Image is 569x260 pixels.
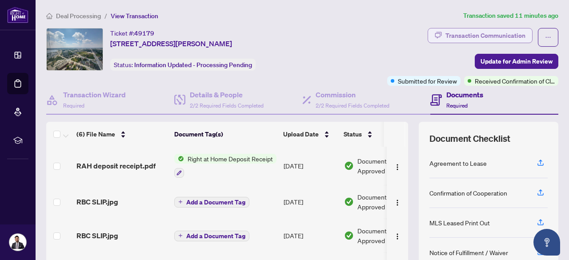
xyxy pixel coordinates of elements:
[7,7,28,23] img: logo
[463,11,558,21] article: Transaction saved 11 minutes ago
[344,161,354,171] img: Document Status
[104,11,107,21] li: /
[186,199,245,205] span: Add a Document Tag
[190,102,264,109] span: 2/2 Required Fields Completed
[316,102,389,109] span: 2/2 Required Fields Completed
[110,59,256,71] div: Status:
[9,234,26,251] img: Profile Icon
[184,154,276,164] span: Right at Home Deposit Receipt
[110,28,154,38] div: Ticket #:
[63,89,126,100] h4: Transaction Wizard
[134,61,252,69] span: Information Updated - Processing Pending
[174,231,249,241] button: Add a Document Tag
[429,132,510,145] span: Document Checklist
[76,196,118,207] span: RBC SLIP.jpg
[174,230,249,241] button: Add a Document Tag
[186,233,245,239] span: Add a Document Tag
[340,122,416,147] th: Status
[63,102,84,109] span: Required
[174,196,249,208] button: Add a Document Tag
[280,219,341,252] td: [DATE]
[429,188,507,198] div: Confirmation of Cooperation
[533,229,560,256] button: Open asap
[174,154,276,178] button: Status IconRight at Home Deposit Receipt
[56,12,101,20] span: Deal Processing
[76,230,118,241] span: RBC SLIP.jpg
[390,228,405,243] button: Logo
[446,102,468,109] span: Required
[171,122,280,147] th: Document Tag(s)
[76,160,156,171] span: RAH deposit receipt.pdf
[283,129,319,139] span: Upload Date
[394,233,401,240] img: Logo
[47,28,103,70] img: IMG-S12300452_1.jpg
[110,38,232,49] span: [STREET_ADDRESS][PERSON_NAME]
[280,122,340,147] th: Upload Date
[394,199,401,206] img: Logo
[76,129,115,139] span: (6) File Name
[190,89,264,100] h4: Details & People
[428,28,533,43] button: Transaction Communication
[481,54,553,68] span: Update for Admin Review
[429,158,487,168] div: Agreement to Lease
[73,122,171,147] th: (6) File Name
[394,164,401,171] img: Logo
[398,76,457,86] span: Submitted for Review
[174,154,184,164] img: Status Icon
[446,89,483,100] h4: Documents
[429,248,508,257] div: Notice of Fulfillment / Waiver
[134,29,154,37] span: 49179
[280,147,341,185] td: [DATE]
[357,226,413,245] span: Document Approved
[344,231,354,240] img: Document Status
[111,12,158,20] span: View Transaction
[344,197,354,207] img: Document Status
[390,159,405,173] button: Logo
[178,233,183,238] span: plus
[475,76,555,86] span: Received Confirmation of Closing
[357,192,413,212] span: Document Approved
[445,28,525,43] div: Transaction Communication
[344,129,362,139] span: Status
[475,54,558,69] button: Update for Admin Review
[545,34,551,40] span: ellipsis
[46,13,52,19] span: home
[357,156,413,176] span: Document Approved
[178,200,183,204] span: plus
[280,185,341,219] td: [DATE]
[316,89,389,100] h4: Commission
[174,197,249,208] button: Add a Document Tag
[390,195,405,209] button: Logo
[429,218,490,228] div: MLS Leased Print Out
